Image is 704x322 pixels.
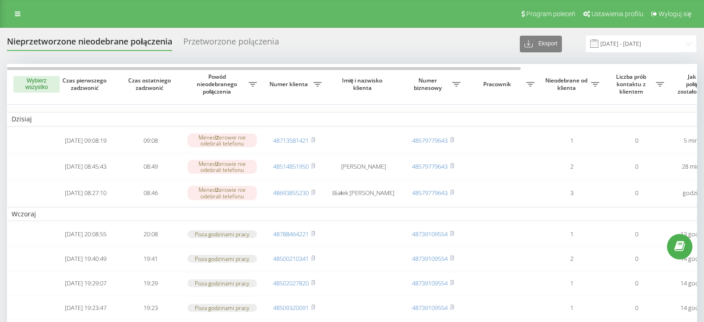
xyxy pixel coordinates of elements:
td: 0 [604,128,669,153]
td: [DATE] 09:08:19 [53,128,118,153]
div: Poza godzinami pracy [187,230,257,238]
a: 48739109554 [412,230,448,238]
td: 19:29 [118,272,183,295]
a: 48739109554 [412,254,448,263]
a: 48500210341 [273,254,309,263]
td: 08:49 [118,154,183,179]
a: 48739109554 [412,303,448,312]
td: 20:08 [118,223,183,246]
div: Przetworzone połączenia [183,37,279,51]
td: 19:23 [118,297,183,319]
a: 48739109554 [412,279,448,287]
a: 48788464221 [273,230,309,238]
div: Nieprzetworzone nieodebrane połączenia [7,37,172,51]
a: 48579779643 [412,162,448,170]
div: Poza godzinami pracy [187,279,257,287]
a: 48579779643 [412,189,448,197]
td: 0 [604,247,669,270]
span: Nieodebrane od klienta [544,77,591,91]
span: Pracownik [470,81,526,88]
a: 48579779643 [412,136,448,145]
div: Menedżerowie nie odebrali telefonu [187,186,257,200]
span: Czas ostatniego zadzwonić [125,77,175,91]
td: 0 [604,181,669,205]
a: 48693855230 [273,189,309,197]
td: [DATE] 19:23:47 [53,297,118,319]
span: Numer biznesowy [405,77,452,91]
span: Powód nieodebranego połączenia [187,73,249,95]
span: Numer klienta [266,81,313,88]
a: 48502027820 [273,279,309,287]
td: 0 [604,272,669,295]
td: Białek [PERSON_NAME] [326,181,400,205]
td: 1 [539,297,604,319]
td: 0 [604,223,669,246]
td: [PERSON_NAME] [326,154,400,179]
td: [DATE] 20:08:55 [53,223,118,246]
button: Eksport [520,36,562,52]
td: [DATE] 19:40:49 [53,247,118,270]
td: [DATE] 08:45:43 [53,154,118,179]
a: 48514851950 [273,162,309,170]
td: 3 [539,181,604,205]
td: 2 [539,154,604,179]
td: 08:46 [118,181,183,205]
td: 1 [539,128,604,153]
td: 1 [539,272,604,295]
td: 0 [604,154,669,179]
a: 48713581421 [273,136,309,145]
span: Imię i nazwisko klienta [334,77,392,91]
span: Wyloguj się [659,10,692,18]
span: Liczba prób kontaktu z klientem [609,73,656,95]
div: Poza godzinami pracy [187,304,257,312]
td: 09:08 [118,128,183,153]
span: Ustawienia profilu [592,10,643,18]
div: Poza godzinami pracy [187,255,257,263]
td: 2 [539,247,604,270]
td: 19:41 [118,247,183,270]
a: 48509320091 [273,303,309,312]
td: 1 [539,223,604,246]
td: [DATE] 19:29:07 [53,272,118,295]
span: Czas pierwszego zadzwonić [61,77,111,91]
td: [DATE] 08:27:10 [53,181,118,205]
div: Menedżerowie nie odebrali telefonu [187,133,257,147]
div: Menedżerowie nie odebrali telefonu [187,160,257,174]
span: Program poleceń [526,10,575,18]
td: 0 [604,297,669,319]
button: Wybierz wszystko [13,76,60,93]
